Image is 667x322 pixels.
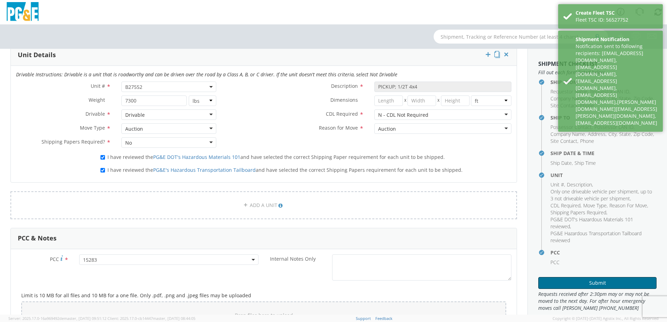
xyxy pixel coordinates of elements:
div: Auction [378,125,396,132]
h4: Ship Date & Time [550,151,657,156]
li: , [567,181,593,188]
a: ADD A UNIT [10,191,517,219]
h4: Unit [550,172,657,178]
span: I have reviewed the and have selected the correct Shipping Paper requirement for each unit to be ... [107,154,445,160]
input: Shipment, Tracking or Reference Number (at least 4 chars) [434,30,608,44]
div: N - CDL Not Required [378,112,428,118]
a: PG&E DOT's Hazardous Materials 101 [153,154,240,160]
li: , [550,216,655,230]
span: Possessor Contact [550,124,592,130]
div: Create Fleet TSC [576,9,658,16]
span: Server: 2025.17.0-16a969492de [8,316,106,321]
span: Company Name [550,131,585,137]
li: , [619,131,632,138]
span: Ship Date [550,160,572,166]
span: Company Name [550,95,585,102]
div: Drivable [125,112,145,118]
span: PCC [50,256,59,262]
span: 15283 [83,256,255,263]
li: , [550,209,607,216]
span: Description [331,83,358,89]
span: Address [588,131,606,137]
i: Drivable Instructions: Drivable is a unit that is roadworthy and can be driven over the road by a... [16,71,397,78]
li: , [609,202,648,209]
li: , [550,188,655,202]
button: Submit [538,277,657,289]
span: Move Type [80,124,105,131]
span: Site Contact [550,138,577,144]
span: Client: 2025.17.0-cb14447 [107,316,195,321]
a: PG&E's Hazardous Transportation Tailboard [153,167,256,173]
span: master, [DATE] 08:44:05 [153,316,195,321]
img: pge-logo-06675f144f4cfa6a6814.png [5,2,40,23]
li: , [550,88,589,95]
input: I have reviewed thePG&E's Hazardous Transportation Tailboardand have selected the correct Shippin... [100,168,105,172]
li: , [608,131,617,138]
h3: Unit Details [18,52,56,59]
div: Auction [125,125,143,132]
span: 15283 [79,254,258,265]
span: State [619,131,631,137]
span: CDL Required [326,110,358,117]
input: Width [407,95,436,106]
span: I have reviewed the and have selected the correct Shipping Papers requirement for each unit to be... [107,167,463,173]
span: Fill out each form listed below [538,69,657,76]
span: Only one driveable vehicle per shipment, up to 3 not driveable vehicle per shipment [550,188,652,202]
h3: PCC & Notes [18,235,57,242]
span: X [436,95,441,106]
li: , [550,160,573,167]
span: Unit # [91,83,105,89]
span: PG&E Hazardous Transportation Tailboard reviewed [550,230,642,244]
span: Shipping Papers Required [550,209,606,216]
span: CDL Required [550,202,580,209]
span: PG&E DOT's Hazardous Materials 101 reviewed [550,216,633,230]
span: Requests received after 2:30pm may or may not be moved to the next day. For after hour emergency ... [538,291,657,312]
li: , [550,202,582,209]
span: Description [567,181,592,188]
div: No [125,139,132,146]
strong: Shipment Checklist [538,60,598,68]
h4: Ship From [550,79,657,85]
span: Reason For Move [609,202,647,209]
li: , [634,131,654,138]
span: Site Contact [550,102,577,109]
span: Drop files here to upload [235,312,293,319]
span: Dimensions [330,97,358,103]
span: City [608,131,616,137]
a: Support [356,316,371,321]
li: , [550,131,586,138]
li: , [550,124,593,131]
h5: Limit is 10 MB for all files and 10 MB for a one file. Only .pdf, .png and .jpeg files may be upl... [21,293,506,298]
span: Drivable [85,110,105,117]
h4: Ship To [550,115,657,120]
span: Phone [580,138,594,144]
span: Unit # [550,181,564,188]
span: Internal Notes Only [270,255,316,262]
input: Height [441,95,470,106]
span: PCC [550,259,560,266]
li: , [583,202,608,209]
div: Notification sent to following recipients: [EMAIL_ADDRESS][DOMAIN_NAME],[EMAIL_ADDRESS][DOMAIN_NA... [576,43,658,127]
input: I have reviewed thePG&E DOT's Hazardous Materials 101and have selected the correct Shipping Paper... [100,155,105,160]
span: Copyright © [DATE]-[DATE] Agistix Inc., All Rights Reserved [553,316,659,321]
li: , [550,95,586,102]
span: Reason for Move [319,124,358,131]
span: B27552 [125,84,212,90]
div: Fleet TSC ID: 56527752 [576,16,658,23]
span: Move Type [583,202,607,209]
span: Zip Code [634,131,653,137]
li: , [550,138,578,145]
h4: PCC [550,250,657,255]
span: Shipping Papers Required? [42,138,105,145]
li: , [588,131,607,138]
input: Length [374,95,403,106]
span: master, [DATE] 09:51:12 [64,316,106,321]
span: Requestor Name [550,88,587,95]
span: B27552 [121,82,216,92]
span: X [403,95,408,106]
span: Ship Time [575,160,596,166]
span: Weight [89,97,105,103]
li: , [550,181,565,188]
a: Feedback [375,316,392,321]
div: Shipment Notification [576,36,658,43]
